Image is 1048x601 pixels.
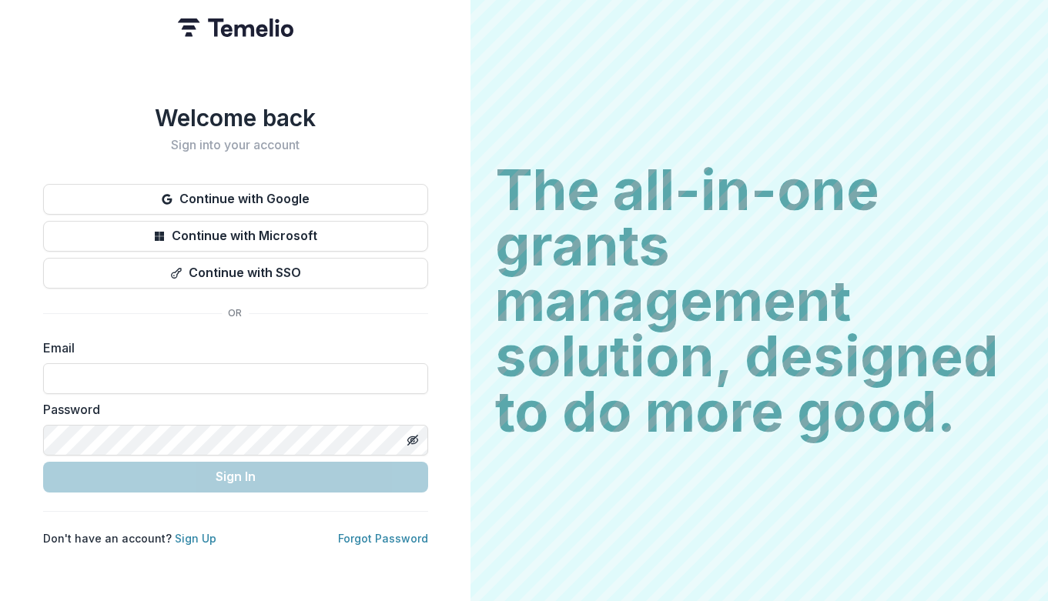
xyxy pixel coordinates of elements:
a: Sign Up [175,532,216,545]
button: Sign In [43,462,428,492]
img: Temelio [178,18,293,37]
h2: Sign into your account [43,138,428,152]
a: Forgot Password [338,532,428,545]
button: Continue with SSO [43,258,428,289]
label: Password [43,400,419,419]
button: Continue with Microsoft [43,221,428,252]
button: Toggle password visibility [400,428,425,452]
button: Continue with Google [43,184,428,215]
p: Don't have an account? [43,530,216,546]
h1: Welcome back [43,104,428,132]
label: Email [43,339,419,357]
